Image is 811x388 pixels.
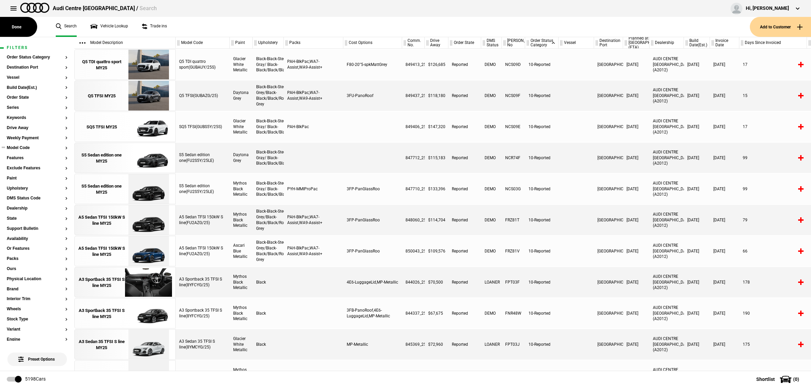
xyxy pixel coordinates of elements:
[7,86,68,90] button: Build Date(Est.)
[448,236,481,266] div: Reported
[78,112,125,142] a: SQ5 TFSI MY25
[649,205,684,235] div: AUDI CENTRE [GEOGRAPHIC_DATA] (A2012)
[125,112,172,142] img: Audi_GUBS5Y_25S_GX_2Y2Y_PAH_WA2_6FJ_53A_PYH_PWO_(Nadin:_53A_6FJ_C56_PAH_PWO_PYH_S9S_WA2)_ext.png
[7,206,68,216] section: Dealership
[623,236,649,266] div: [DATE]
[448,112,481,142] div: Reported
[739,236,807,266] div: 66
[7,186,68,196] section: Upholstery
[402,80,425,111] div: 849437_25
[125,50,172,80] img: Audi_GUBAUY_25S_GX_2Y2Y_WA9_PAH_WA7_5MB_6FJ_WXC_PWL_PYH_F80_H65_(Nadin:_5MB_6FJ_C56_F80_H65_PAH_P...
[125,330,172,360] img: Audi_8YMCYG_25_EI_2Y2Y__(Nadin:_C53_S9S)_ext.png
[7,216,68,221] button: State
[7,46,68,50] h1: Filters
[710,112,739,142] div: [DATE]
[78,267,125,298] a: A3 Sportback 35 TFSI S line MY25
[176,49,230,80] div: Q5 TDI quattro sport(GUBAUY/25S)
[343,236,402,266] div: 3FP-PanGlassRoo
[425,143,448,173] div: $115,183
[7,95,68,105] section: Order State
[649,112,684,142] div: AUDI CENTRE [GEOGRAPHIC_DATA] (A2012)
[649,329,684,360] div: AUDI CENTRE [GEOGRAPHIC_DATA] (A2012)
[793,377,799,382] span: ( 0 )
[78,174,125,204] a: S5 Sedan edition one MY25
[7,146,68,156] section: Model Code
[7,267,68,271] button: Ours
[559,37,594,49] div: Vessel
[525,236,559,266] div: 10-Reported
[7,65,68,75] section: Destination Port
[481,236,502,266] div: DEMO
[425,205,448,235] div: $114,704
[402,37,424,49] div: Comm. No.
[7,176,68,181] button: Paint
[684,112,710,142] div: [DATE]
[448,298,481,329] div: Reported
[7,317,68,327] section: Stock Type
[253,37,284,49] div: Upholstery
[594,205,623,235] div: [GEOGRAPHIC_DATA]
[594,236,623,266] div: [GEOGRAPHIC_DATA]
[7,136,68,141] button: Weekly Payment
[7,257,68,261] button: Packs
[78,330,125,360] a: A3 Sedan 35 TFSI S line MY25
[710,267,739,297] div: [DATE]
[253,143,284,173] div: Black-Black-Steel Gray/ Black-Black/Black/Black
[176,329,230,360] div: A3 Sedan 35 TFSI S line(8YMCYG/25)
[78,214,125,226] div: A5 Sedan TFSI 150kW S line MY25
[594,80,623,111] div: [GEOGRAPHIC_DATA]
[594,37,623,49] div: Destination Port
[481,112,502,142] div: DEMO
[7,246,68,251] button: Or Features
[7,166,68,176] section: Exclude Features
[525,143,559,173] div: 10-Reported
[284,112,343,142] div: PAH-BlkPac
[7,105,68,110] button: Series
[78,143,125,173] a: S5 Sedan edition one MY25
[649,143,684,173] div: AUDI CENTRE [GEOGRAPHIC_DATA] (A2012)
[230,236,253,266] div: Ascari Blue Metallic
[253,174,284,204] div: Black-Black-Steel Gray/ Black-Black/Black/Black
[448,49,481,80] div: Reported
[78,205,125,236] a: A5 Sedan TFSI 150kW S line MY25
[142,17,167,37] a: Trade ins
[343,329,402,360] div: MP-Metallic
[649,298,684,329] div: AUDI CENTRE [GEOGRAPHIC_DATA] (A2012)
[7,75,68,86] section: Vessel
[739,329,807,360] div: 175
[481,80,502,111] div: DEMO
[7,237,68,241] button: Availability
[284,205,343,235] div: PAH-BlkPac,WA7-Assist,WA9-Assist+
[78,50,125,80] a: Q5 TDI quattro sport MY25
[448,80,481,111] div: Reported
[402,143,425,173] div: 847712_25
[284,80,343,111] div: PAH-BlkPac,WA7-Assist,WA9-Assist+
[623,329,649,360] div: [DATE]
[710,205,739,235] div: [DATE]
[7,156,68,161] button: Features
[425,80,448,111] div: $118,180
[481,298,502,329] div: DEMO
[502,236,525,266] div: FRZ81V
[746,371,811,388] button: Shortlist(0)
[710,49,739,80] div: [DATE]
[7,206,68,211] button: Dealership
[623,37,649,49] div: Planned at [GEOGRAPHIC_DATA] (ETA)
[525,298,559,329] div: 10-Reported
[7,337,68,342] button: Engine
[684,143,710,173] div: [DATE]
[649,80,684,111] div: AUDI CENTRE [GEOGRAPHIC_DATA] (A2012)
[425,112,448,142] div: $147,320
[176,174,230,204] div: S5 Sedan edition one(FU2S5Y/25LE)
[448,205,481,235] div: Reported
[78,152,125,164] div: S5 Sedan edition one MY25
[56,17,77,37] a: Search
[594,112,623,142] div: [GEOGRAPHIC_DATA]
[78,339,125,351] div: A3 Sedan 35 TFSI S line MY25
[623,298,649,329] div: [DATE]
[7,327,68,337] section: Variant
[481,174,502,204] div: DEMO
[176,298,230,329] div: A3 Sportback 35 TFSI S line(8YFCYG/25)
[78,236,125,267] a: A5 Sedan TFSI 150kW S line MY25
[594,143,623,173] div: [GEOGRAPHIC_DATA]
